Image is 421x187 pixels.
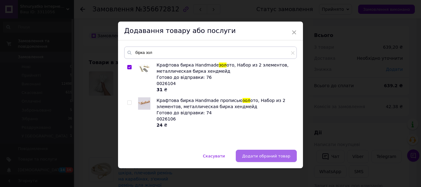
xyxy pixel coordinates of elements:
span: зол [243,98,250,103]
div: Готово до відправки: 76 [157,74,293,80]
button: Скасувати [196,150,231,162]
b: 31 [157,87,162,92]
img: Крафтова бирка Handmade прописью золото, Набор из 2 элементов, металлическая бирка хендмейд [138,97,150,110]
img: Крафтова бирка Handmade золото, Набор из 2 элементов, металлическая бирка хендмейд [138,62,150,74]
span: Скасувати [203,154,225,158]
div: Додавання товару або послуги [118,22,303,40]
div: ₴ [157,87,293,93]
span: × [291,27,297,38]
span: 0026106 [157,116,176,121]
input: Пошук за товарами та послугами [124,47,297,59]
button: Додати обраний товар [236,150,297,162]
span: Додати обраний товар [242,154,290,158]
span: Крафтова бирка Handmade [157,63,219,67]
div: ₴ [157,122,293,128]
span: Крафтова бирка Handmade прописью [157,98,243,103]
span: зол [219,63,227,67]
div: Готово до відправки: 74 [157,110,293,116]
span: 0026104 [157,81,176,86]
b: 24 [157,123,162,128]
